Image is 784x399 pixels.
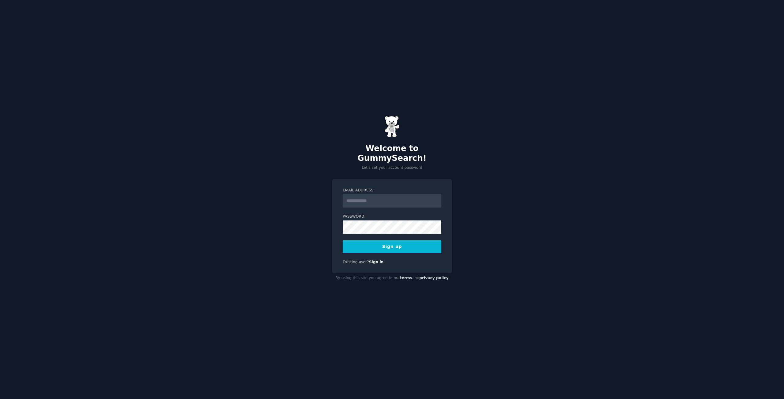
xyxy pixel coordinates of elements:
label: Email Address [343,188,441,193]
a: privacy policy [419,276,449,280]
label: Password [343,214,441,220]
div: By using this site you agree to our and [332,273,452,283]
a: terms [400,276,412,280]
p: Let's set your account password [332,165,452,171]
img: Gummy Bear [384,116,400,137]
a: Sign in [369,260,384,264]
button: Sign up [343,240,441,253]
span: Existing user? [343,260,369,264]
h2: Welcome to GummySearch! [332,144,452,163]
